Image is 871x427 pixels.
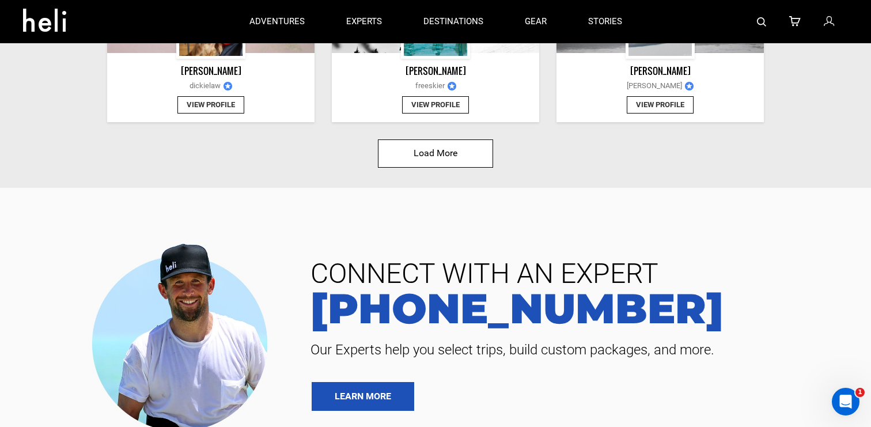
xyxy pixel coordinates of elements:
p: experts [346,16,382,28]
p: adventures [249,16,305,28]
button: View Profile [627,96,694,114]
button: View Profile [402,96,469,114]
span: dickielaw [110,81,312,92]
span: freeskier [335,81,536,92]
a: [PERSON_NAME]dickielawimages [107,65,315,96]
a: [PERSON_NAME]freeskierimages [332,65,539,96]
img: images [448,82,456,90]
span: CONNECT WITH AN EXPERT [302,260,854,288]
img: search-bar-icon.svg [757,17,766,27]
img: images [224,82,232,90]
iframe: Intercom live chat [832,388,859,415]
img: images [685,82,694,90]
button: View Profile [177,96,244,114]
span: Our Experts help you select trips, build custom packages, and more. [302,341,854,359]
p: destinations [423,16,483,28]
button: Load More [378,139,493,168]
a: [PHONE_NUMBER] [302,288,854,329]
span: [PERSON_NAME] [559,81,761,92]
a: [PERSON_NAME][PERSON_NAME]images [556,65,764,96]
a: LEARN MORE [312,382,414,411]
span: 1 [855,388,865,397]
